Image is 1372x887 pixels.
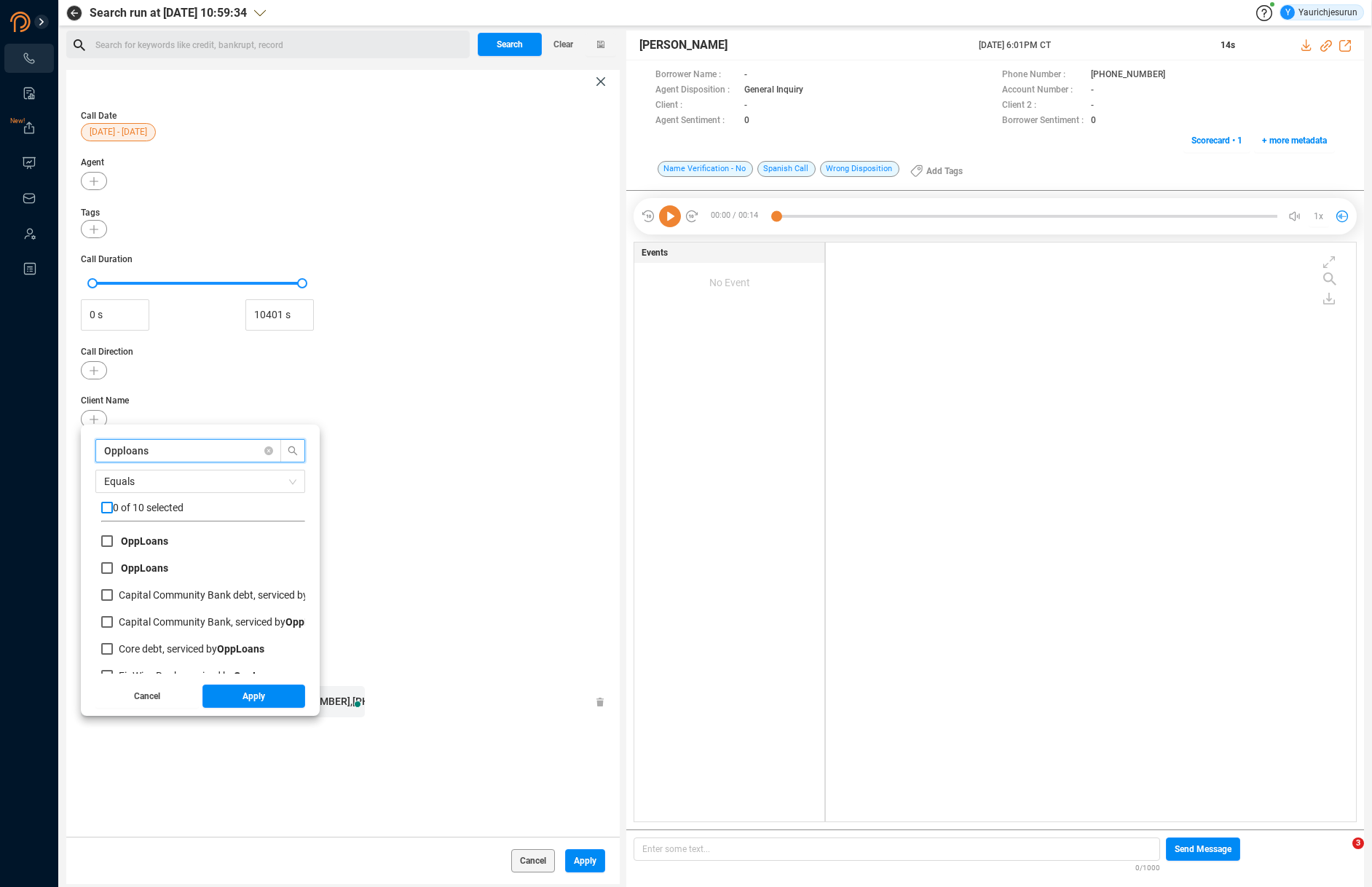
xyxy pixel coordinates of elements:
[81,111,117,121] span: Call Date
[81,394,605,407] span: Client Name
[1322,837,1357,872] iframe: Intercom live chat
[1352,837,1364,849] span: 3
[655,114,737,129] span: Agent Sentiment :
[22,121,36,135] a: New!
[217,643,264,655] b: OppLoans
[4,149,54,178] li: Visuals
[1091,83,1094,98] span: -
[744,114,749,129] span: 0
[634,263,825,302] div: No Event
[1183,129,1250,152] button: Scorecard • 1
[820,161,899,177] span: Wrong Disposition
[926,159,963,183] span: Add Tags
[1285,5,1290,20] span: Y
[90,123,147,141] span: [DATE] - [DATE]
[121,535,168,547] b: OppLoans
[699,205,776,227] span: 00:00 / 00:14
[833,246,1355,821] div: grid
[90,4,247,22] span: Search run at [DATE] 10:59:34
[10,106,25,135] span: New!
[744,98,747,114] span: -
[81,156,605,169] span: Agent
[134,685,160,708] span: Cancel
[1254,129,1335,152] button: + more metadata
[520,849,546,872] span: Cancel
[1091,98,1094,114] span: -
[1175,837,1231,861] span: Send Message
[119,643,264,655] span: Core debt, serviced by
[655,83,737,98] span: Agent Disposition :
[4,79,54,108] li: Smart Reports
[1002,114,1084,129] span: Borrower Sentiment :
[264,446,273,455] span: close-circle
[744,83,803,98] span: General Inquiry
[104,443,259,459] input: Search Client Name
[119,616,333,628] span: Capital Community Bank, serviced by
[281,446,304,456] span: search
[1166,837,1240,861] button: Send Message
[655,68,737,83] span: Borrower Name :
[113,502,184,513] span: 0 of 10 selected
[1191,129,1242,152] span: Scorecard • 1
[285,616,333,628] b: OppLoans
[1314,205,1323,228] span: 1x
[81,492,605,505] span: Agent disposition
[574,849,596,872] span: Apply
[1002,83,1084,98] span: Account Number :
[4,114,54,143] li: Exports
[642,246,668,259] span: Events
[81,443,605,456] span: Client 2
[1091,114,1096,129] span: 0
[497,33,523,56] span: Search
[1280,5,1357,20] div: Yaurichjesurun
[1002,98,1084,114] span: Client 2 :
[243,685,265,708] span: Apply
[234,670,281,682] b: OppLoans
[121,562,168,574] b: OppLoans
[1262,129,1327,152] span: + more metadata
[119,589,355,601] span: Capital Community Bank debt, serviced by
[511,849,555,872] button: Cancel
[639,36,728,54] span: [PERSON_NAME]
[104,470,296,492] span: Equals
[902,159,971,183] button: Add Tags
[658,161,753,177] span: Name Verification - No
[757,161,816,177] span: Spanish Call
[81,208,100,218] span: Tags
[1091,68,1165,83] span: [PHONE_NUMBER]
[4,184,54,213] li: Inbox
[478,33,542,56] button: Search
[979,39,1203,52] span: [DATE] 6:01PM CT
[1221,40,1235,50] span: 14s
[10,12,90,32] img: prodigal-logo
[81,253,605,266] span: Call Duration
[655,98,737,114] span: Client :
[81,345,605,358] span: Call Direction
[1135,861,1160,873] span: 0/1000
[553,33,573,56] span: Clear
[101,534,305,674] div: grid
[744,68,747,83] span: -
[4,44,54,73] li: Interactions
[119,670,281,682] span: FinWise Bank, serviced by
[1002,68,1084,83] span: Phone Number :
[1309,206,1329,226] button: 1x
[565,849,605,872] button: Apply
[542,33,586,56] button: Clear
